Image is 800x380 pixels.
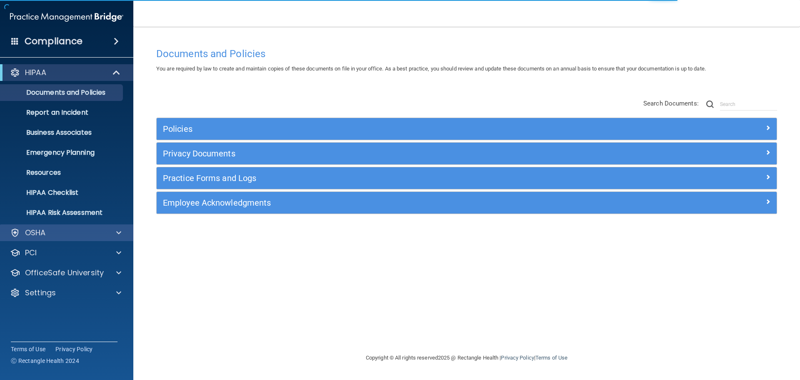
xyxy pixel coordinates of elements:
a: OfficeSafe University [10,268,121,278]
span: You are required by law to create and maintain copies of these documents on file in your office. ... [156,65,706,72]
input: Search [720,98,777,111]
a: Terms of Use [11,345,45,353]
p: Business Associates [5,128,119,137]
p: OSHA [25,228,46,238]
p: HIPAA Risk Assessment [5,209,119,217]
p: HIPAA Checklist [5,189,119,197]
a: OSHA [10,228,121,238]
p: Report an Incident [5,108,119,117]
img: PMB logo [10,9,123,25]
p: Settings [25,288,56,298]
a: Privacy Policy [55,345,93,353]
a: HIPAA [10,68,121,78]
p: Resources [5,169,119,177]
div: Copyright © All rights reserved 2025 @ Rectangle Health | | [315,345,619,371]
p: HIPAA [25,68,46,78]
span: Search Documents: [643,100,699,107]
p: Emergency Planning [5,148,119,157]
h5: Privacy Documents [163,149,615,158]
a: Practice Forms and Logs [163,171,770,185]
a: Settings [10,288,121,298]
img: ic-search.3b580494.png [706,101,714,108]
p: OfficeSafe University [25,268,104,278]
a: Policies [163,122,770,136]
h4: Documents and Policies [156,48,777,59]
span: Ⓒ Rectangle Health 2024 [11,357,79,365]
h5: Policies [163,124,615,133]
a: Employee Acknowledgments [163,196,770,209]
a: Privacy Documents [163,147,770,160]
a: Terms of Use [535,355,567,361]
p: Documents and Policies [5,88,119,97]
h5: Practice Forms and Logs [163,174,615,183]
h4: Compliance [25,35,82,47]
a: Privacy Policy [501,355,534,361]
h5: Employee Acknowledgments [163,198,615,207]
a: PCI [10,248,121,258]
p: PCI [25,248,37,258]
